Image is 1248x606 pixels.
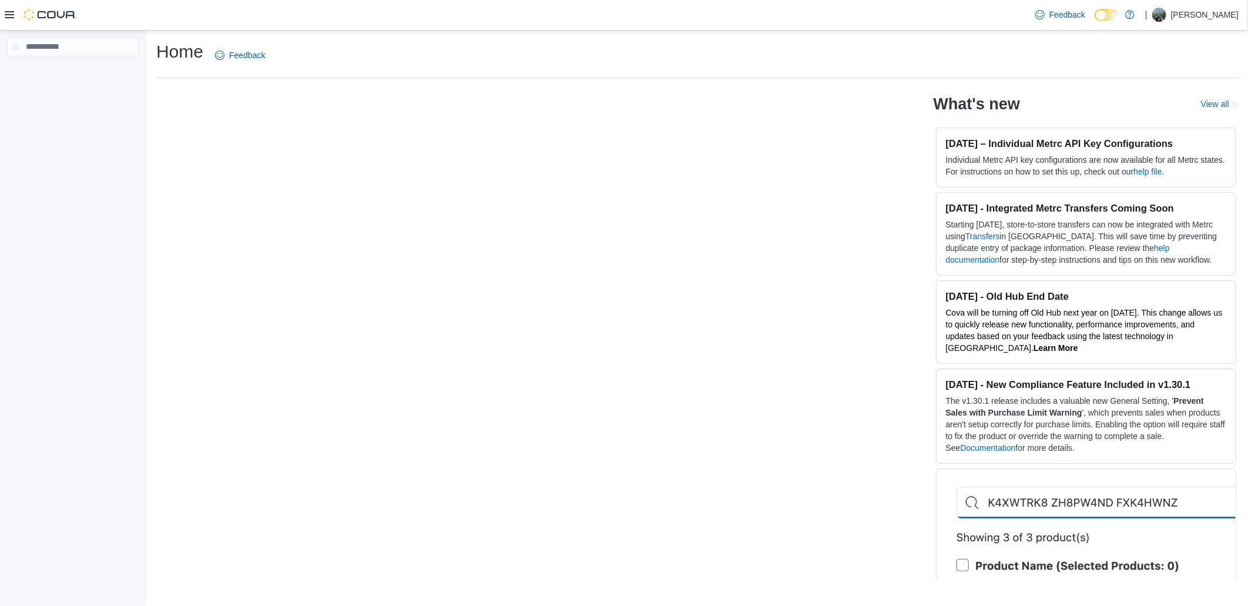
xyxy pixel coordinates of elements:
p: | [1145,8,1148,22]
h3: [DATE] – Individual Metrc API Key Configurations [946,138,1226,149]
a: Learn More [1034,343,1078,353]
span: Cova will be turning off Old Hub next year on [DATE]. This change allows us to quickly release ne... [946,308,1223,353]
a: help documentation [946,243,1170,265]
img: Cova [24,9,76,21]
p: Starting [DATE], store-to-store transfers can now be integrated with Metrc using in [GEOGRAPHIC_D... [946,219,1226,266]
strong: Prevent Sales with Purchase Limit Warning [946,396,1204,417]
a: Transfers [965,232,1000,241]
a: Documentation [961,443,1016,453]
a: help file [1133,167,1162,176]
a: View allExternal link [1201,99,1239,109]
p: The v1.30.1 release includes a valuable new General Setting, ' ', which prevents sales when produ... [946,395,1226,454]
h3: [DATE] - Integrated Metrc Transfers Coming Soon [946,202,1226,214]
p: [PERSON_NAME] [1171,8,1239,22]
h1: Home [156,40,203,63]
a: Feedback [1031,3,1090,26]
h3: [DATE] - New Compliance Feature Included in v1.30.1 [946,379,1226,390]
h3: [DATE] - Old Hub End Date [946,290,1226,302]
span: Feedback [1049,9,1085,21]
span: Feedback [229,49,265,61]
nav: Complex example [7,59,139,87]
div: Martina Nemanic [1152,8,1166,22]
p: Individual Metrc API key configurations are now available for all Metrc states. For instructions ... [946,154,1226,178]
h2: What's new [934,95,1020,113]
a: Feedback [210,43,270,67]
input: Dark Mode [1095,9,1119,21]
svg: External link [1232,101,1239,108]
